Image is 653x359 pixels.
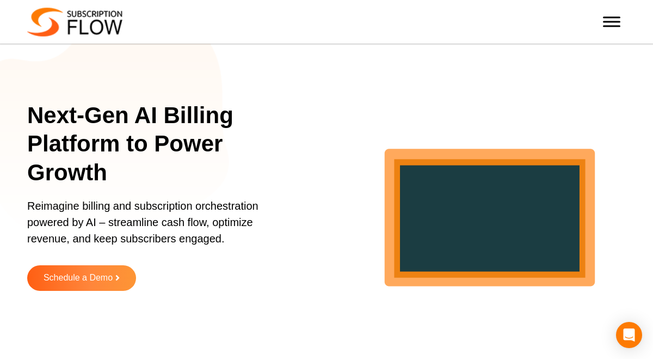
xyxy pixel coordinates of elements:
[616,322,642,348] div: Open Intercom Messenger
[27,8,122,36] img: Subscriptionflow
[44,273,113,283] span: Schedule a Demo
[27,198,285,258] p: Reimagine billing and subscription orchestration powered by AI – streamline cash flow, optimize r...
[603,16,620,27] button: Toggle Menu
[27,265,136,291] a: Schedule a Demo
[27,101,298,187] h1: Next-Gen AI Billing Platform to Power Growth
